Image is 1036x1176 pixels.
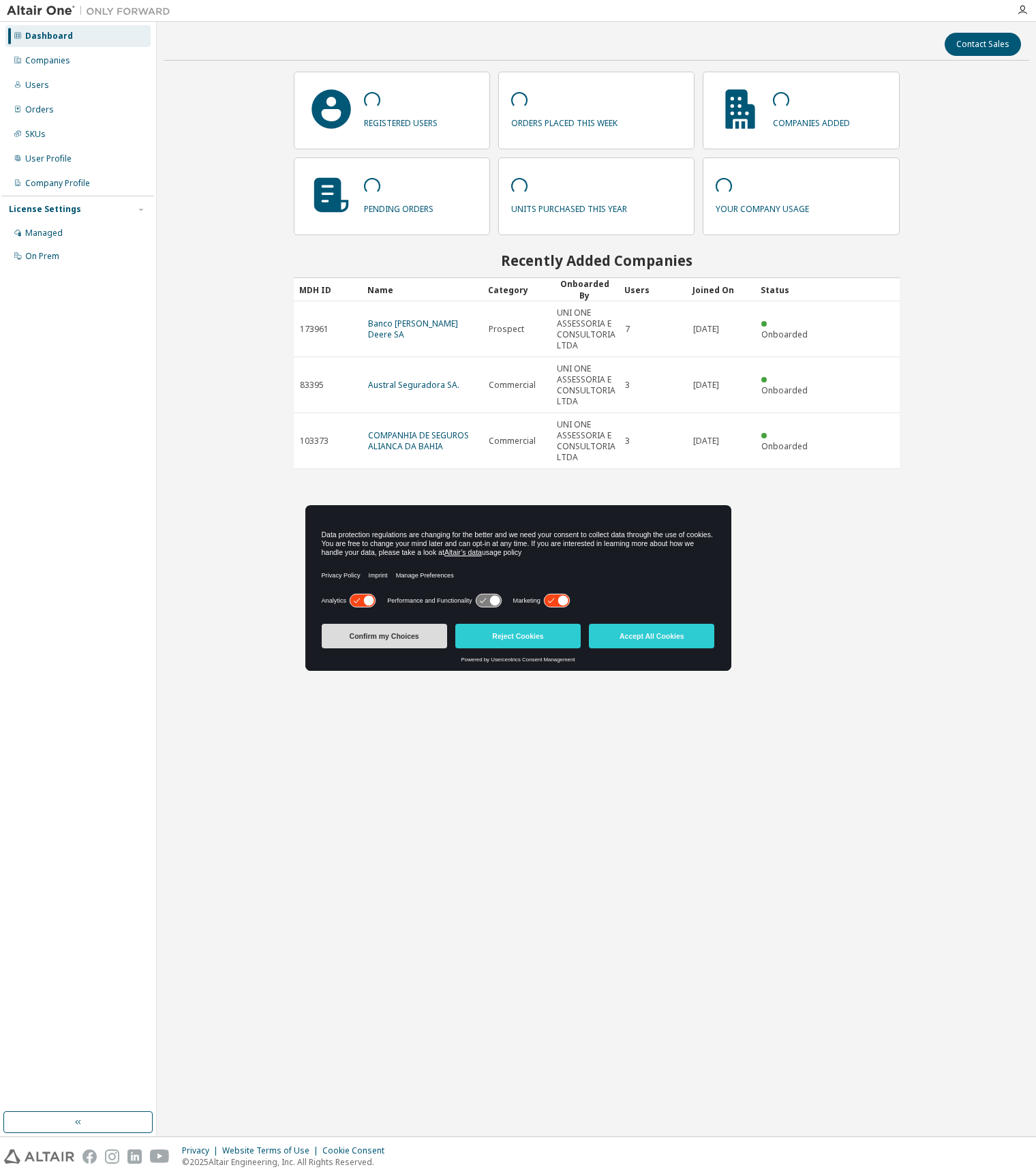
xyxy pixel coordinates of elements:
[299,279,356,301] div: MDH ID
[693,436,719,447] span: [DATE]
[625,380,630,391] span: 3
[716,199,809,215] p: your company usage
[25,80,49,91] div: Users
[692,279,750,301] div: Joined On
[25,153,72,164] div: User Profile
[368,318,458,340] a: Banco [PERSON_NAME] Deere SA
[25,178,90,189] div: Company Profile
[511,113,618,129] p: orders placed this week
[364,113,438,129] p: registered users
[294,252,900,269] h2: Recently Added Companies
[945,33,1021,56] button: Contact Sales
[368,429,469,452] a: COMPANHIA DE SEGUROS ALIANCA DA BAHIA
[25,104,54,115] div: Orders
[105,1149,119,1164] img: instagram.svg
[556,278,613,301] div: Onboarded By
[7,4,177,18] img: Altair One
[182,1156,393,1168] p: © 2025 Altair Engineering, Inc. All Rights Reserved.
[368,379,459,391] a: Austral Seguradora SA.
[25,251,59,262] div: On Prem
[25,55,70,66] div: Companies
[488,279,545,301] div: Category
[127,1149,142,1164] img: linkedin.svg
[25,31,73,42] div: Dashboard
[761,329,808,340] span: Onboarded
[489,380,536,391] span: Commercial
[300,380,324,391] span: 83395
[761,279,818,301] div: Status
[150,1149,170,1164] img: youtube.svg
[25,129,46,140] div: SKUs
[300,436,329,447] span: 103373
[82,1149,97,1164] img: facebook.svg
[625,436,630,447] span: 3
[625,324,630,335] span: 7
[367,279,477,301] div: Name
[25,228,63,239] div: Managed
[489,436,536,447] span: Commercial
[693,324,719,335] span: [DATE]
[222,1145,322,1156] div: Website Terms of Use
[773,113,850,129] p: companies added
[557,363,615,407] span: UNI ONE ASSESSORIA E CONSULTORIA LTDA
[4,1149,74,1164] img: altair_logo.svg
[693,380,719,391] span: [DATE]
[300,324,329,335] span: 173961
[557,307,615,351] span: UNI ONE ASSESSORIA E CONSULTORIA LTDA
[511,199,627,215] p: units purchased this year
[489,324,524,335] span: Prospect
[624,279,682,301] div: Users
[9,204,81,215] div: License Settings
[182,1145,222,1156] div: Privacy
[364,199,433,215] p: pending orders
[761,440,808,452] span: Onboarded
[322,1145,393,1156] div: Cookie Consent
[761,385,808,396] span: Onboarded
[557,419,615,463] span: UNI ONE ASSESSORIA E CONSULTORIA LTDA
